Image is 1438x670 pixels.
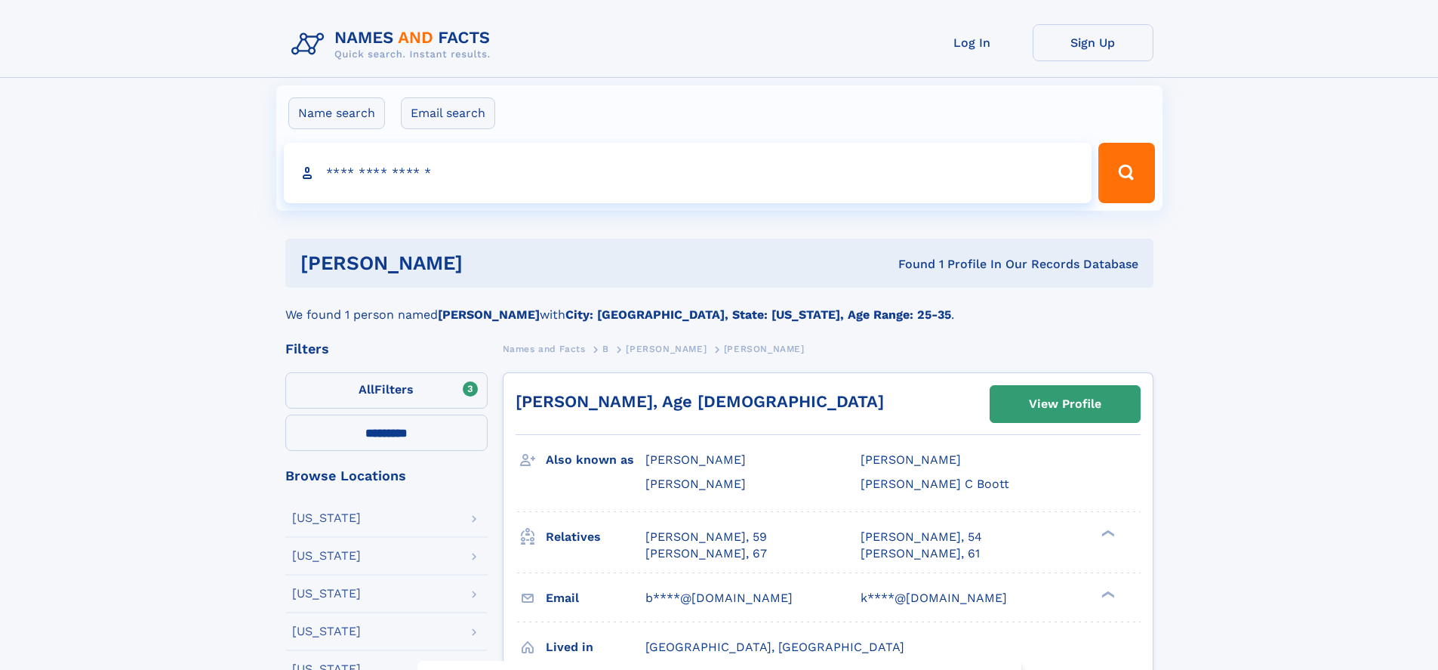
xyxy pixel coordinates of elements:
[1098,528,1116,538] div: ❯
[861,477,1009,491] span: [PERSON_NAME] C Boott
[285,372,488,409] label: Filters
[680,256,1138,273] div: Found 1 Profile In Our Records Database
[645,477,746,491] span: [PERSON_NAME]
[1033,24,1153,61] a: Sign Up
[565,307,951,322] b: City: [GEOGRAPHIC_DATA], State: [US_STATE], Age Range: 25-35
[300,254,681,273] h1: [PERSON_NAME]
[861,529,982,545] a: [PERSON_NAME], 54
[990,386,1140,422] a: View Profile
[292,550,361,562] div: [US_STATE]
[546,447,645,473] h3: Also known as
[861,452,961,467] span: [PERSON_NAME]
[546,585,645,611] h3: Email
[503,339,586,358] a: Names and Facts
[1098,143,1154,203] button: Search Button
[1098,589,1116,599] div: ❯
[626,339,707,358] a: [PERSON_NAME]
[1029,387,1101,421] div: View Profile
[546,634,645,660] h3: Lived in
[516,392,884,411] a: [PERSON_NAME], Age [DEMOGRAPHIC_DATA]
[645,545,767,562] a: [PERSON_NAME], 67
[285,342,488,356] div: Filters
[401,97,495,129] label: Email search
[912,24,1033,61] a: Log In
[292,625,361,638] div: [US_STATE]
[285,24,503,65] img: Logo Names and Facts
[645,640,904,654] span: [GEOGRAPHIC_DATA], [GEOGRAPHIC_DATA]
[292,588,361,600] div: [US_STATE]
[546,524,645,550] h3: Relatives
[602,344,609,354] span: B
[359,382,374,397] span: All
[645,452,746,467] span: [PERSON_NAME]
[292,512,361,524] div: [US_STATE]
[626,344,707,354] span: [PERSON_NAME]
[285,469,488,483] div: Browse Locations
[438,307,540,322] b: [PERSON_NAME]
[285,288,1153,324] div: We found 1 person named with .
[645,529,767,545] a: [PERSON_NAME], 59
[602,339,609,358] a: B
[288,97,385,129] label: Name search
[284,143,1092,203] input: search input
[861,545,980,562] a: [PERSON_NAME], 61
[724,344,805,354] span: [PERSON_NAME]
